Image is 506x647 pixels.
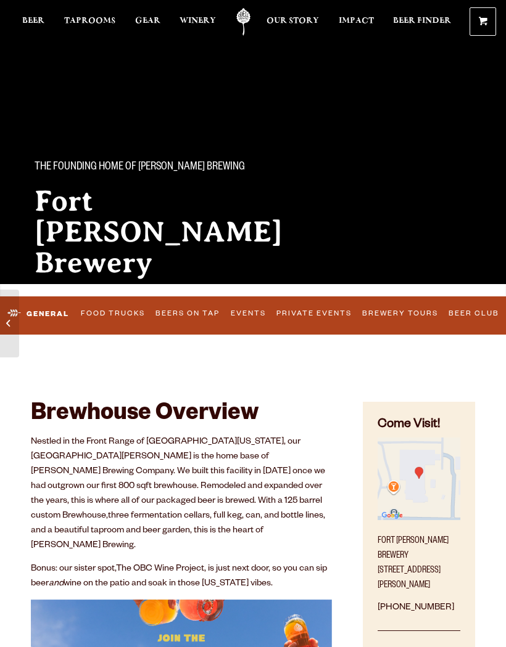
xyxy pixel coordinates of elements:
[378,437,460,520] img: Small thumbnail of location on map
[393,16,451,26] span: Beer Finder
[378,603,454,613] a: [PHONE_NUMBER]
[445,301,504,327] a: Beer Club
[359,301,442,327] a: Brewery Tours
[226,301,270,327] a: Events
[2,299,74,328] a: General
[31,402,332,429] h2: Brewhouse Overview
[49,579,64,589] em: and
[22,8,44,36] a: Beer
[378,417,460,434] h4: Come Visit!
[272,301,355,327] a: Private Events
[35,160,245,176] span: The Founding Home of [PERSON_NAME] Brewing
[378,527,460,593] p: Fort [PERSON_NAME] Brewery [STREET_ADDRESS][PERSON_NAME]
[135,16,160,26] span: Gear
[378,514,460,524] a: Find on Google Maps (opens in a new window)
[31,435,332,553] p: Nestled in the Front Range of [GEOGRAPHIC_DATA][US_STATE], our [GEOGRAPHIC_DATA][PERSON_NAME] is ...
[180,16,216,26] span: Winery
[267,8,319,36] a: Our Story
[116,564,204,574] a: The OBC Wine Project
[339,16,374,26] span: Impact
[393,8,451,36] a: Beer Finder
[339,8,374,36] a: Impact
[267,16,319,26] span: Our Story
[135,8,160,36] a: Gear
[35,295,301,321] div: Known for our beautiful patio and striking mountain views, this brewhouse is the go-to spot for l...
[228,8,259,36] a: Odell Home
[64,16,115,26] span: Taprooms
[31,511,325,551] span: three fermentation cellars, full keg, can, and bottle lines, and a beautiful taproom and beer gar...
[77,301,149,327] a: Food Trucks
[64,8,115,36] a: Taprooms
[35,185,301,278] h2: Fort [PERSON_NAME] Brewery
[22,16,44,26] span: Beer
[180,8,216,36] a: Winery
[152,301,224,327] a: Beers on Tap
[31,562,332,592] p: Bonus: our sister spot, , is just next door, so you can sip beer wine on the patio and soak in th...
